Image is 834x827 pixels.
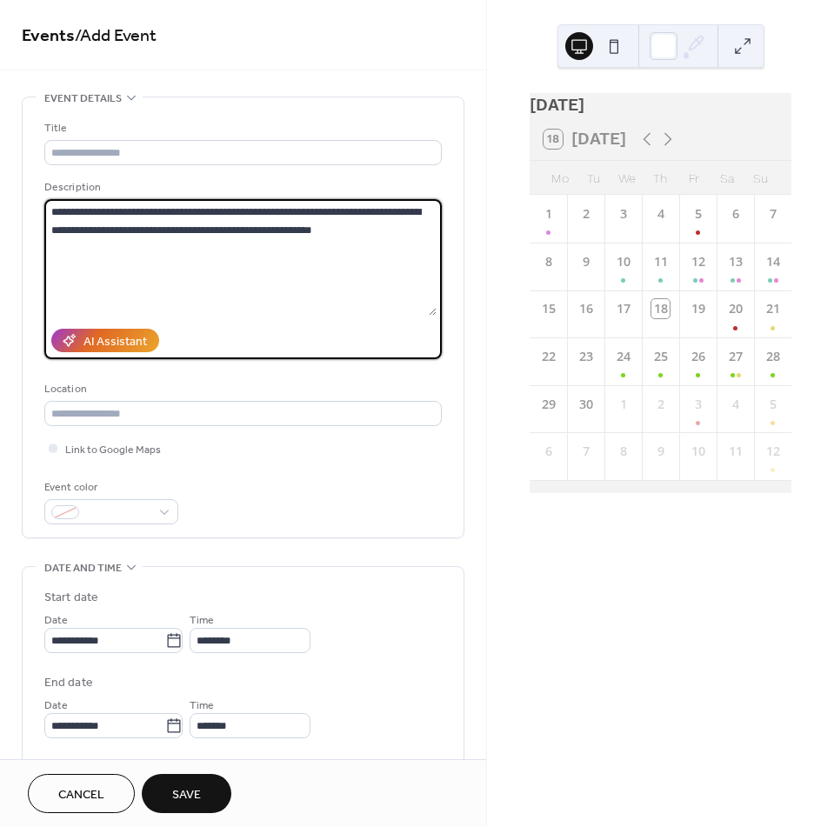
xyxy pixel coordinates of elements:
[44,559,122,577] span: Date and time
[44,674,93,692] div: End date
[651,347,671,366] div: 25
[44,178,438,197] div: Description
[172,786,201,804] span: Save
[51,329,159,352] button: AI Assistant
[689,395,708,414] div: 3
[689,442,708,461] div: 10
[44,90,122,108] span: Event details
[44,478,175,497] div: Event color
[577,299,596,318] div: 16
[764,395,783,414] div: 5
[764,204,783,223] div: 7
[530,93,791,118] div: [DATE]
[651,252,671,271] div: 11
[539,347,558,366] div: 22
[677,161,711,196] div: Fr
[651,204,671,223] div: 4
[539,252,558,271] div: 8
[711,161,744,196] div: Sa
[44,611,68,630] span: Date
[539,395,558,414] div: 29
[726,347,745,366] div: 27
[44,380,438,398] div: Location
[577,204,596,223] div: 2
[614,204,633,223] div: 3
[651,395,671,414] div: 2
[83,333,147,351] div: AI Assistant
[764,347,783,366] div: 28
[44,697,68,715] span: Date
[689,299,708,318] div: 19
[614,299,633,318] div: 17
[544,161,577,196] div: Mo
[577,395,596,414] div: 30
[577,347,596,366] div: 23
[726,299,745,318] div: 20
[65,441,161,459] span: Link to Google Maps
[539,442,558,461] div: 6
[689,204,708,223] div: 5
[614,442,633,461] div: 8
[28,774,135,813] button: Cancel
[577,252,596,271] div: 9
[75,19,157,53] span: / Add Event
[142,774,231,813] button: Save
[44,589,98,607] div: Start date
[614,252,633,271] div: 10
[22,19,75,53] a: Events
[726,204,745,223] div: 6
[726,252,745,271] div: 13
[610,161,644,196] div: We
[539,299,558,318] div: 15
[644,161,677,196] div: Th
[726,442,745,461] div: 11
[726,395,745,414] div: 4
[539,204,558,223] div: 1
[651,442,671,461] div: 9
[764,252,783,271] div: 14
[577,442,596,461] div: 7
[577,161,610,196] div: Tu
[744,161,777,196] div: Su
[614,347,633,366] div: 24
[651,299,671,318] div: 18
[190,697,214,715] span: Time
[689,347,708,366] div: 26
[689,252,708,271] div: 12
[190,611,214,630] span: Time
[58,786,104,804] span: Cancel
[764,442,783,461] div: 12
[44,119,438,137] div: Title
[764,299,783,318] div: 21
[614,395,633,414] div: 1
